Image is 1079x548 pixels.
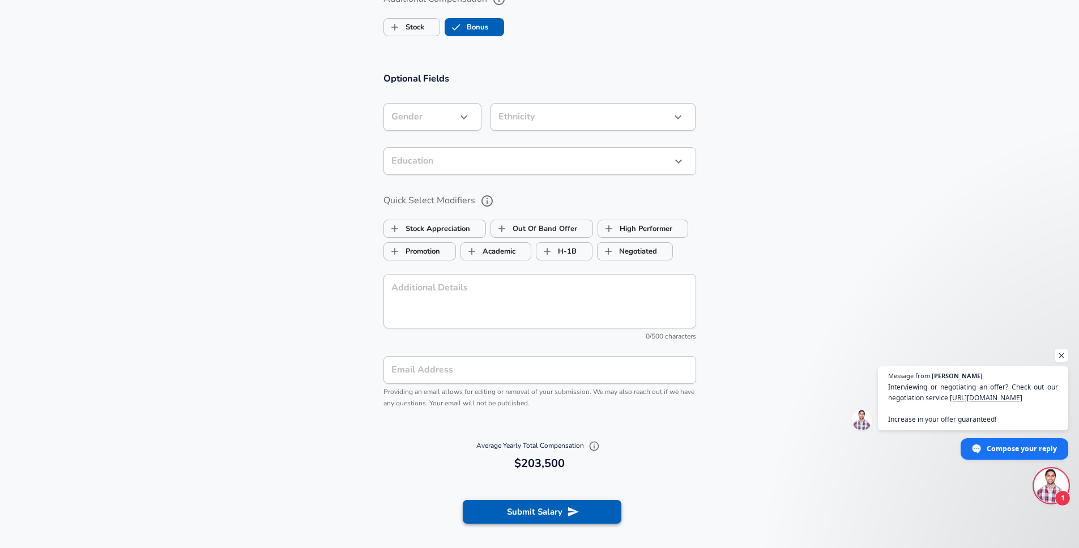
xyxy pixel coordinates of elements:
button: StockStock [383,18,440,36]
button: PromotionPromotion [383,242,456,260]
label: Academic [461,241,515,262]
span: Out Of Band Offer [491,218,513,239]
span: Providing an email allows for editing or removal of your submission. We may also reach out if we ... [383,387,694,408]
h6: $203,500 [388,455,692,473]
span: Negotiated [598,241,619,262]
label: Stock Appreciation [384,218,470,239]
span: H-1B [536,241,558,262]
span: High Performer [598,218,620,239]
span: 1 [1055,490,1071,506]
button: Explain Total Compensation [586,438,603,455]
label: Quick Select Modifiers [383,191,696,211]
input: team@levels.fyi [383,356,696,384]
label: High Performer [598,218,672,239]
label: H-1B [536,241,577,262]
label: Promotion [384,241,440,262]
button: help [477,191,497,211]
div: 0/500 characters [383,331,696,342]
button: BonusBonus [445,18,504,36]
span: Stock [384,16,406,38]
span: Average Yearly Total Compensation [476,441,603,450]
div: Open chat [1034,469,1068,503]
span: Interviewing or negotiating an offer? Check out our negotiation service: Increase in your offer g... [888,382,1058,425]
button: AcademicAcademic [460,242,531,260]
button: NegotiatedNegotiated [597,242,673,260]
button: Stock AppreciationStock Appreciation [383,220,486,238]
button: H-1BH-1B [536,242,592,260]
button: Out Of Band OfferOut Of Band Offer [491,220,593,238]
label: Bonus [445,16,488,38]
label: Negotiated [598,241,657,262]
label: Stock [384,16,424,38]
label: Out Of Band Offer [491,218,577,239]
span: Message from [888,373,930,379]
span: [PERSON_NAME] [932,373,983,379]
span: Compose your reply [987,439,1057,459]
span: Academic [461,241,483,262]
h3: Optional Fields [383,72,696,85]
span: Stock Appreciation [384,218,406,239]
span: Promotion [384,241,406,262]
button: High PerformerHigh Performer [598,220,688,238]
span: Bonus [445,16,467,38]
button: Submit Salary [463,500,621,524]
